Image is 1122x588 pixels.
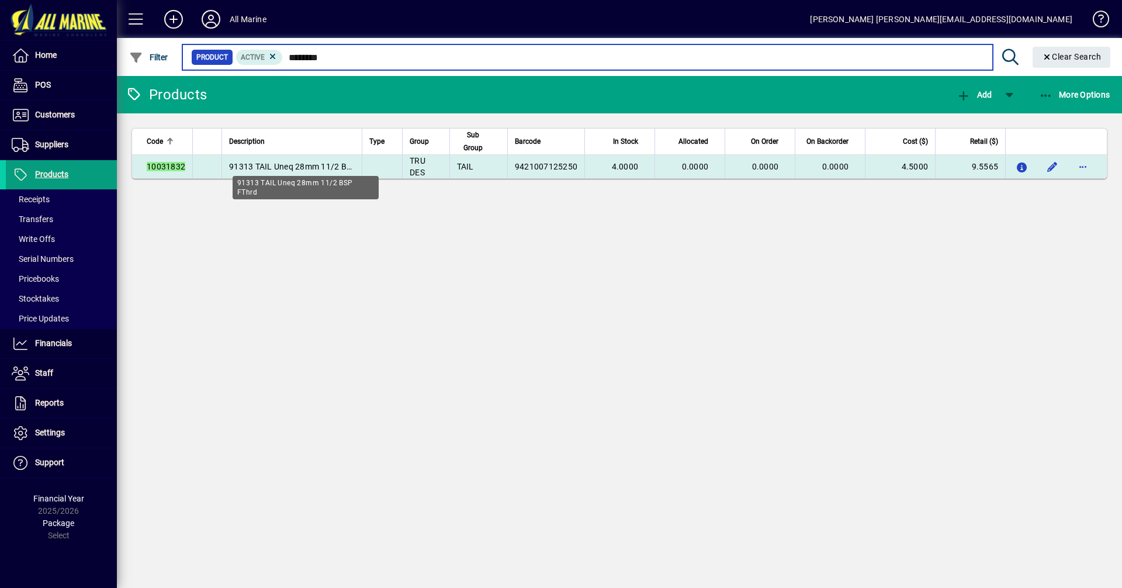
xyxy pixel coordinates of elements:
span: Suppliers [35,140,68,149]
div: 91313 TAIL Uneq 28mm 11/2 BSP FThrd [233,176,379,199]
a: Home [6,41,117,70]
span: More Options [1039,90,1110,99]
div: All Marine [230,10,266,29]
div: [PERSON_NAME] [PERSON_NAME][EMAIL_ADDRESS][DOMAIN_NAME] [810,10,1072,29]
span: Price Updates [12,314,69,323]
span: Group [410,135,429,148]
span: Add [957,90,992,99]
a: Settings [6,418,117,448]
em: 10031832 [147,162,185,171]
a: POS [6,71,117,100]
span: 91313 TAIL Uneq 28mm 11/2 BSP FThrd [229,162,381,171]
a: Receipts [6,189,117,209]
button: More Options [1036,84,1113,105]
span: Write Offs [12,234,55,244]
button: Filter [126,47,171,68]
a: Stocktakes [6,289,117,309]
div: Code [147,135,185,148]
span: Home [35,50,57,60]
span: Financial Year [33,494,84,503]
span: 4.0000 [612,162,639,171]
a: Pricebooks [6,269,117,289]
span: In Stock [613,135,638,148]
span: Settings [35,428,65,437]
span: On Backorder [806,135,849,148]
a: Serial Numbers [6,249,117,269]
button: Profile [192,9,230,30]
span: Reports [35,398,64,407]
button: Add [954,84,995,105]
span: Cost ($) [903,135,928,148]
span: Sub Group [457,129,490,154]
mat-chip: Activation Status: Active [236,50,283,65]
button: Add [155,9,192,30]
a: Knowledge Base [1084,2,1107,40]
button: Edit [1043,157,1062,176]
span: 9421007125250 [515,162,577,171]
span: Package [43,518,74,528]
span: Active [241,53,265,61]
span: Description [229,135,265,148]
a: Staff [6,359,117,388]
a: Suppliers [6,130,117,160]
span: Transfers [12,215,53,224]
a: Financials [6,329,117,358]
div: On Backorder [802,135,859,148]
span: Type [369,135,385,148]
div: Description [229,135,355,148]
div: Sub Group [457,129,500,154]
span: Receipts [12,195,50,204]
span: Barcode [515,135,541,148]
span: Allocated [678,135,708,148]
span: Product [196,51,228,63]
div: In Stock [592,135,649,148]
div: Barcode [515,135,577,148]
div: Allocated [662,135,719,148]
a: Reports [6,389,117,418]
span: Support [35,458,64,467]
a: Price Updates [6,309,117,328]
span: Pricebooks [12,274,59,283]
span: Serial Numbers [12,254,74,264]
td: 4.5000 [865,155,935,178]
td: 9.5565 [935,155,1005,178]
span: Products [35,170,68,179]
span: Retail ($) [970,135,998,148]
span: Stocktakes [12,294,59,303]
a: Transfers [6,209,117,229]
span: Financials [35,338,72,348]
span: TRU DES [410,156,425,177]
a: Write Offs [6,229,117,249]
div: Group [410,135,442,148]
a: Support [6,448,117,478]
button: More options [1073,157,1092,176]
span: Filter [129,53,168,62]
span: 0.0000 [682,162,709,171]
span: 0.0000 [752,162,779,171]
div: Type [369,135,395,148]
button: Clear [1033,47,1111,68]
span: Clear Search [1042,52,1102,61]
div: On Order [732,135,789,148]
span: Code [147,135,163,148]
span: Staff [35,368,53,378]
span: TAIL [457,162,474,171]
div: Products [126,85,207,104]
span: POS [35,80,51,89]
span: On Order [751,135,778,148]
span: Customers [35,110,75,119]
a: Customers [6,101,117,130]
span: 0.0000 [822,162,849,171]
